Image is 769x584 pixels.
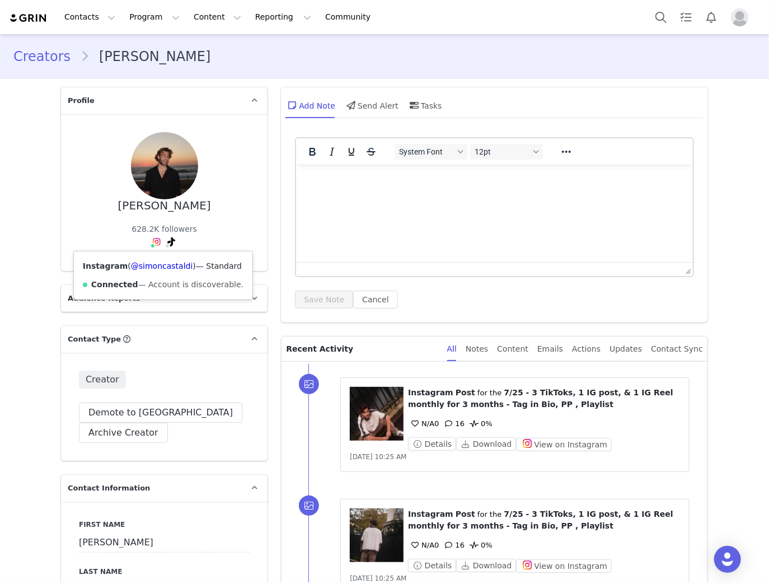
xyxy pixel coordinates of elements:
[296,165,693,262] iframe: Rich Text Area
[68,293,140,304] span: Audience Reports
[399,147,454,156] span: System Font
[442,541,465,549] span: 16
[395,144,467,160] button: Fonts
[83,261,128,270] strong: Instagram
[303,144,322,160] button: Bold
[537,337,563,362] div: Emails
[649,4,673,30] button: Search
[497,337,528,362] div: Content
[79,567,250,577] label: Last Name
[408,541,439,549] span: 0
[408,419,434,428] span: N/A
[91,280,138,289] strong: Connected
[557,144,576,160] button: Reveal or hide additional toolbar items
[466,337,488,362] div: Notes
[408,387,680,410] p: ⁨ ⁩ ⁨ ⁩ for the ⁨ ⁩
[731,8,749,26] img: placeholder-profile.jpg
[456,388,475,397] span: Post
[132,223,197,235] div: 628.2K followers
[248,4,318,30] button: Reporting
[447,337,457,362] div: All
[609,337,642,362] div: Updates
[714,546,741,573] div: Open Intercom Messenger
[475,147,529,156] span: 12pt
[456,559,516,572] button: Download
[408,510,673,530] span: 7/25 - 3 TikToks, 1 IG post, & 1 IG Reel monthly for 3 months - Tag in Bio, PP , Playlist
[456,437,516,451] button: Download
[123,4,186,30] button: Program
[13,46,81,67] a: Creators
[196,261,242,270] span: — Standard
[408,388,453,397] span: Instagram
[456,510,475,518] span: Post
[408,388,673,409] span: 7/25 - 3 TikToks, 1 IG post, & 1 IG Reel monthly for 3 months - Tag in Bio, PP , Playlist
[79,403,242,423] button: Demote to [GEOGRAPHIC_DATA]
[572,337,601,362] div: Actions
[9,13,48,24] img: grin logo
[699,4,724,30] button: Notifications
[408,508,680,532] p: ⁨ ⁩ ⁨ ⁩ for the ⁨ ⁩
[318,4,382,30] a: Community
[79,520,250,530] label: First Name
[516,440,612,448] a: View on Instagram
[408,510,453,518] span: Instagram
[187,4,248,30] button: Content
[516,438,612,451] button: View on Instagram
[408,559,456,572] button: Details
[408,541,434,549] span: N/A
[442,419,465,428] span: 16
[138,280,243,289] span: — Account is discoverable.
[651,337,703,362] div: Contact Sync
[128,261,196,270] span: ( )
[286,337,438,361] p: Recent Activity
[516,559,612,573] button: View on Instagram
[79,371,126,389] span: Creator
[344,92,398,119] div: Send Alert
[342,144,361,160] button: Underline
[408,437,456,451] button: Details
[79,423,168,443] button: Archive Creator
[467,419,493,428] span: 0%
[470,144,543,160] button: Font sizes
[322,144,341,160] button: Italic
[408,419,439,428] span: 0
[131,261,193,270] a: @simoncastaldi
[58,4,122,30] button: Contacts
[68,95,95,106] span: Profile
[350,574,406,582] span: [DATE] 10:25 AM
[467,541,493,549] span: 0%
[295,291,353,309] button: Save Note
[68,334,121,345] span: Contact Type
[353,291,397,309] button: Cancel
[516,562,612,570] a: View on Instagram
[724,8,760,26] button: Profile
[407,92,442,119] div: Tasks
[118,199,211,212] div: [PERSON_NAME]
[681,263,693,276] div: Press the Up and Down arrow keys to resize the editor.
[362,144,381,160] button: Strikethrough
[131,132,198,199] img: ab2169da-42d5-4c55-ac5d-74ed42116492.jpg
[350,453,406,461] span: [DATE] 10:25 AM
[68,483,150,494] span: Contact Information
[152,237,161,246] img: instagram.svg
[674,4,698,30] a: Tasks
[285,92,335,119] div: Add Note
